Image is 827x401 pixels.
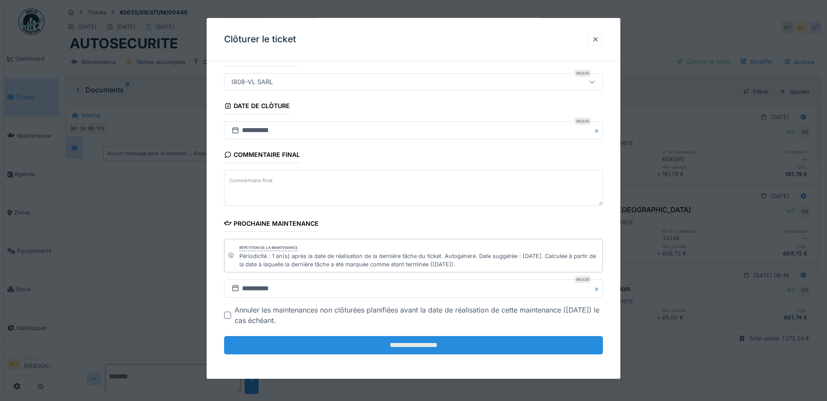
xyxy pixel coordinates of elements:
[593,122,603,140] button: Close
[228,175,274,186] label: Commentaire final
[575,118,591,125] div: Requis
[224,52,298,67] div: Code d'imputation
[593,280,603,298] button: Close
[575,70,591,77] div: Requis
[235,305,603,326] div: Annuler les maintenances non clôturées planifiées avant la date de réalisation de cette maintenan...
[239,245,298,251] div: Répétition de la maintenance
[224,149,300,163] div: Commentaire final
[224,34,296,45] h3: Clôturer le ticket
[224,217,319,232] div: Prochaine maintenance
[239,252,599,268] div: Périodicité : 1 an(s) après la date de réalisation de la dernière tâche du ticket. Autogénéré. Da...
[228,78,276,87] div: I808-VL SARL
[224,100,290,115] div: Date de clôture
[575,276,591,283] div: Requis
